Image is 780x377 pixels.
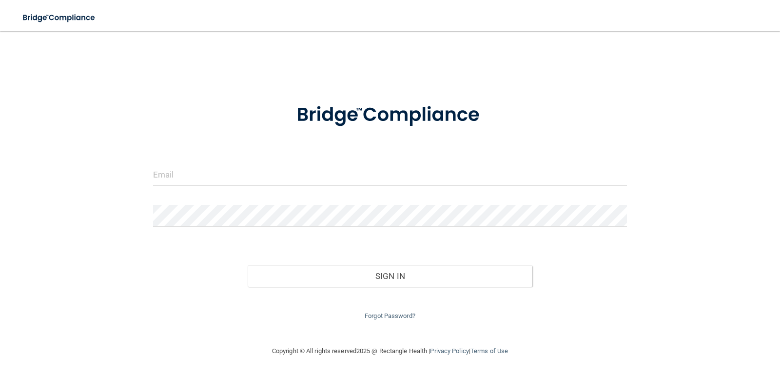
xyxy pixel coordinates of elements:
button: Sign In [248,265,532,287]
input: Email [153,164,627,186]
a: Terms of Use [470,347,508,355]
img: bridge_compliance_login_screen.278c3ca4.svg [15,8,104,28]
div: Copyright © All rights reserved 2025 @ Rectangle Health | | [212,336,568,367]
iframe: Drift Widget Chat Controller [611,308,768,347]
img: bridge_compliance_login_screen.278c3ca4.svg [276,90,504,140]
a: Privacy Policy [430,347,468,355]
a: Forgot Password? [365,312,415,319]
